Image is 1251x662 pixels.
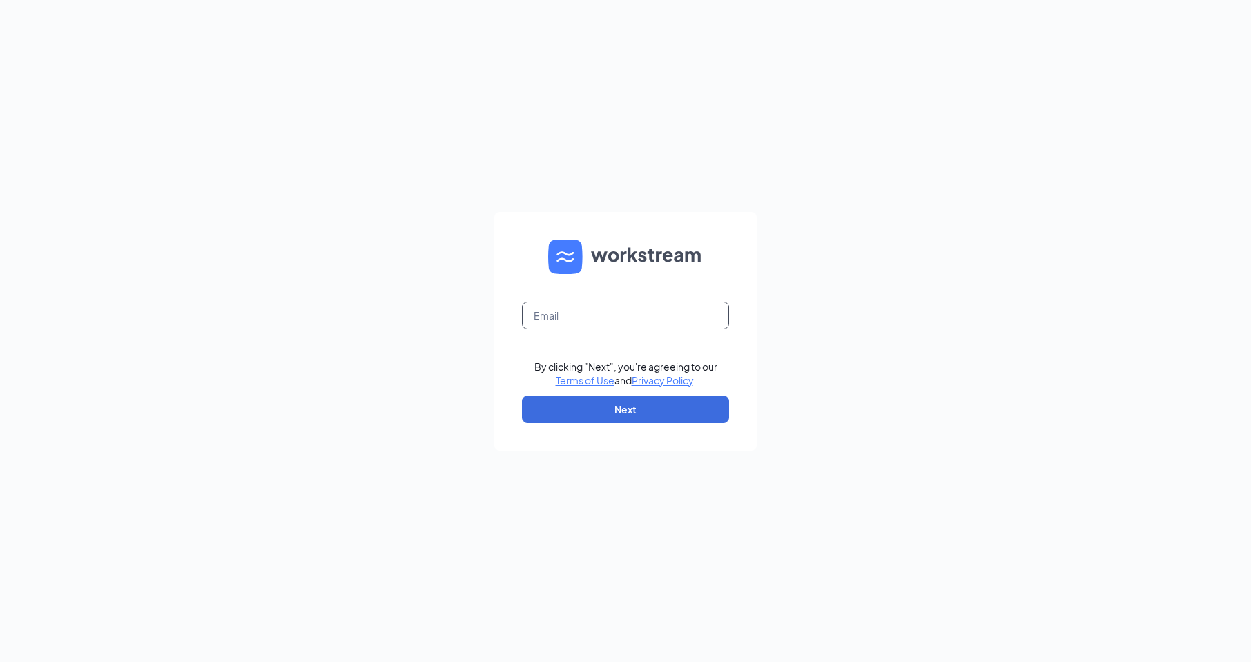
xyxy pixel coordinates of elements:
img: WS logo and Workstream text [548,240,703,274]
a: Privacy Policy [632,374,693,387]
a: Terms of Use [556,374,614,387]
div: By clicking "Next", you're agreeing to our and . [534,360,717,387]
button: Next [522,396,729,423]
input: Email [522,302,729,329]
